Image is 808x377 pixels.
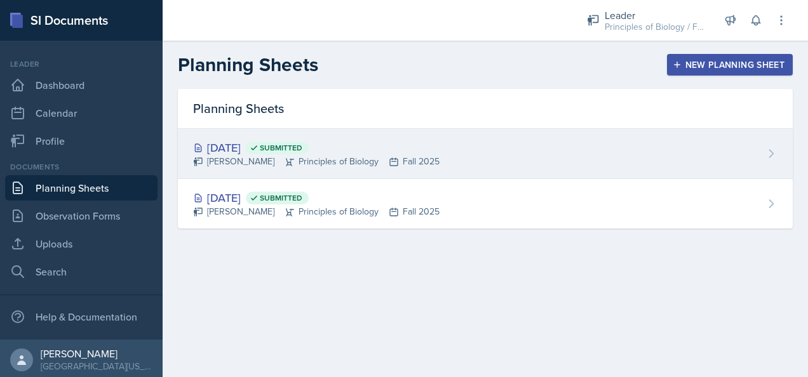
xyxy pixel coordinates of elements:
div: Help & Documentation [5,304,158,329]
div: [PERSON_NAME] Principles of Biology Fall 2025 [193,155,440,168]
span: Submitted [260,193,302,203]
div: Leader [605,8,706,23]
div: [DATE] [193,139,440,156]
a: Profile [5,128,158,154]
a: Dashboard [5,72,158,98]
div: [GEOGRAPHIC_DATA][US_STATE] [41,360,152,373]
a: Calendar [5,100,158,126]
div: Leader [5,58,158,70]
div: Documents [5,161,158,173]
div: [PERSON_NAME] Principles of Biology Fall 2025 [193,205,440,218]
div: [DATE] [193,189,440,206]
a: Planning Sheets [5,175,158,201]
div: Principles of Biology / Fall 2025 [605,20,706,34]
button: New Planning Sheet [667,54,793,76]
span: Submitted [260,143,302,153]
div: [PERSON_NAME] [41,347,152,360]
a: Observation Forms [5,203,158,228]
h2: Planning Sheets [178,53,318,76]
div: Planning Sheets [178,89,793,129]
a: [DATE] Submitted [PERSON_NAME]Principles of BiologyFall 2025 [178,129,793,179]
a: [DATE] Submitted [PERSON_NAME]Principles of BiologyFall 2025 [178,179,793,228]
div: New Planning Sheet [675,60,784,70]
a: Search [5,259,158,284]
a: Uploads [5,231,158,256]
